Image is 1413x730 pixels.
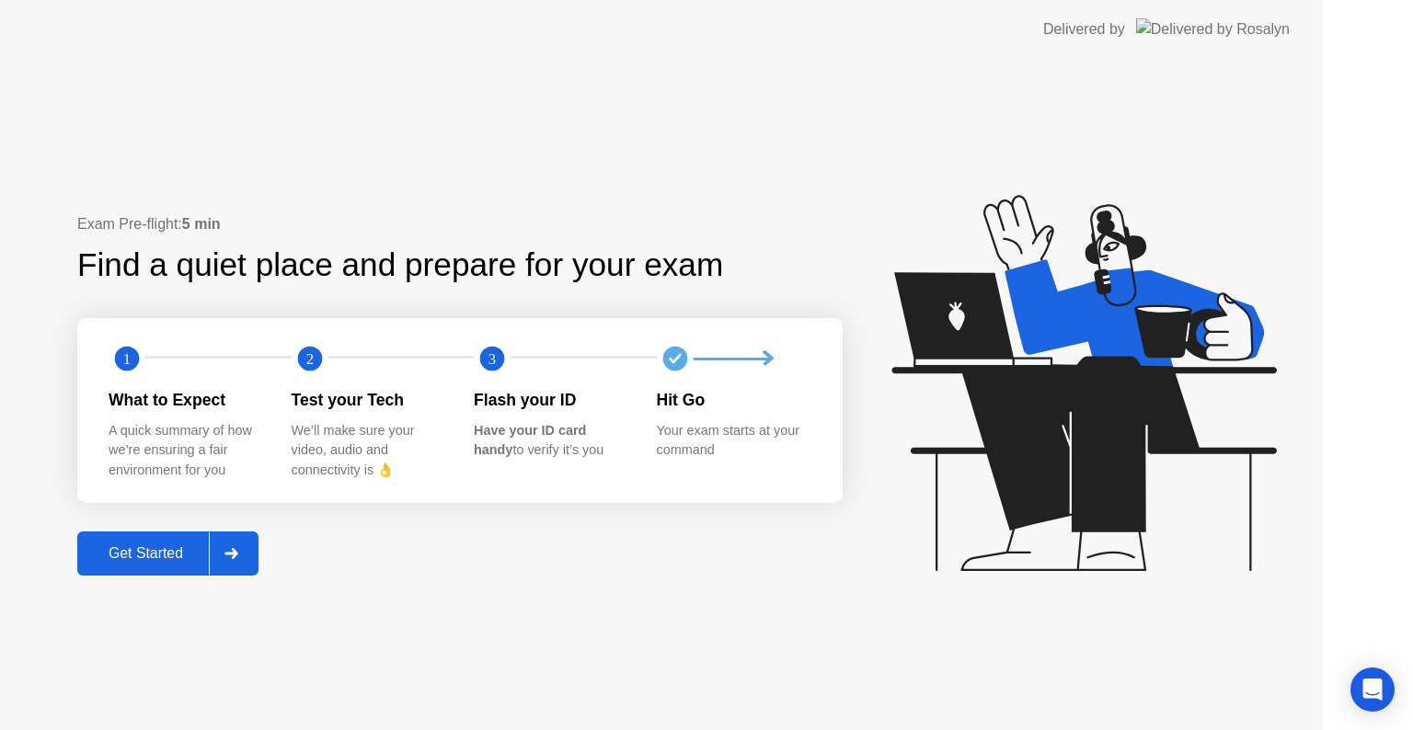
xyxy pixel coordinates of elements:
[1136,18,1290,40] img: Delivered by Rosalyn
[657,388,810,412] div: Hit Go
[77,531,258,576] button: Get Started
[474,388,627,412] div: Flash your ID
[182,216,221,232] b: 5 min
[109,388,262,412] div: What to Expect
[77,213,843,235] div: Exam Pre-flight:
[109,421,262,481] div: A quick summary of how we’re ensuring a fair environment for you
[1350,667,1395,712] div: Open Intercom Messenger
[292,388,445,412] div: Test your Tech
[474,423,586,458] b: Have your ID card handy
[123,350,131,368] text: 1
[305,350,313,368] text: 2
[488,350,496,368] text: 3
[83,545,209,562] div: Get Started
[1043,18,1125,40] div: Delivered by
[474,421,627,461] div: to verify it’s you
[657,421,810,461] div: Your exam starts at your command
[292,421,445,481] div: We’ll make sure your video, audio and connectivity is 👌
[77,241,726,290] div: Find a quiet place and prepare for your exam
